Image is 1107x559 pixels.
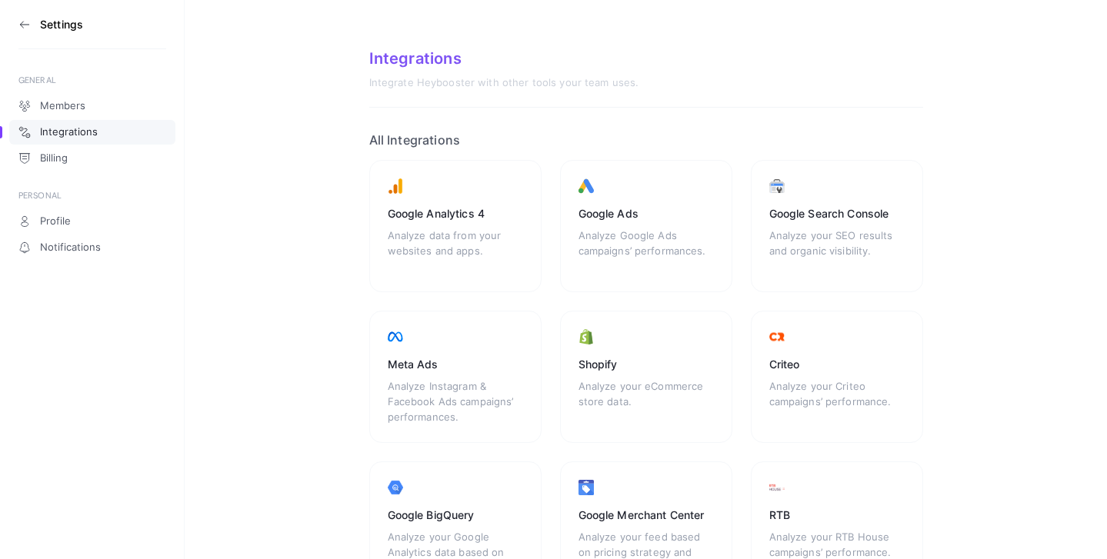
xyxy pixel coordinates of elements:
div: Meta Ads [388,357,523,372]
span: Billing [40,152,68,165]
div: Google Analytics 4 [388,206,523,221]
h3: Settings [40,18,83,31]
div: Google Search Console [769,206,905,221]
div: Analyze Google Ads campaigns’ performances. [579,228,714,274]
div: Integrate Heybooster with other tools your team uses. [369,77,923,89]
span: Integrations [40,126,98,138]
a: Profile [9,209,175,234]
a: Integrations [9,120,175,145]
div: Analyze your SEO results and organic visibility. [769,228,905,274]
div: Google Ads [579,206,714,221]
div: GENERAL [18,74,166,86]
div: Google Merchant Center [579,507,714,523]
a: Notifications [9,235,175,260]
div: Analyze Instagram & Facebook Ads campaigns’ performances. [388,378,523,424]
span: Profile [40,215,71,228]
h2: All Integrations [369,132,923,148]
div: Integrations [369,49,923,68]
div: RTB [769,507,905,523]
span: Members [40,100,85,112]
span: Notifications [40,241,101,254]
div: Google BigQuery [388,507,523,523]
div: Shopify [579,357,714,372]
a: Billing [9,146,175,171]
a: Members [9,94,175,118]
div: Criteo [769,357,905,372]
div: Analyze your eCommerce store data. [579,378,714,424]
div: Analyze your Criteo campaigns’ performance. [769,378,905,424]
div: Analyze data from your websites and apps. [388,228,523,274]
div: PERSONAL [18,189,166,201]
